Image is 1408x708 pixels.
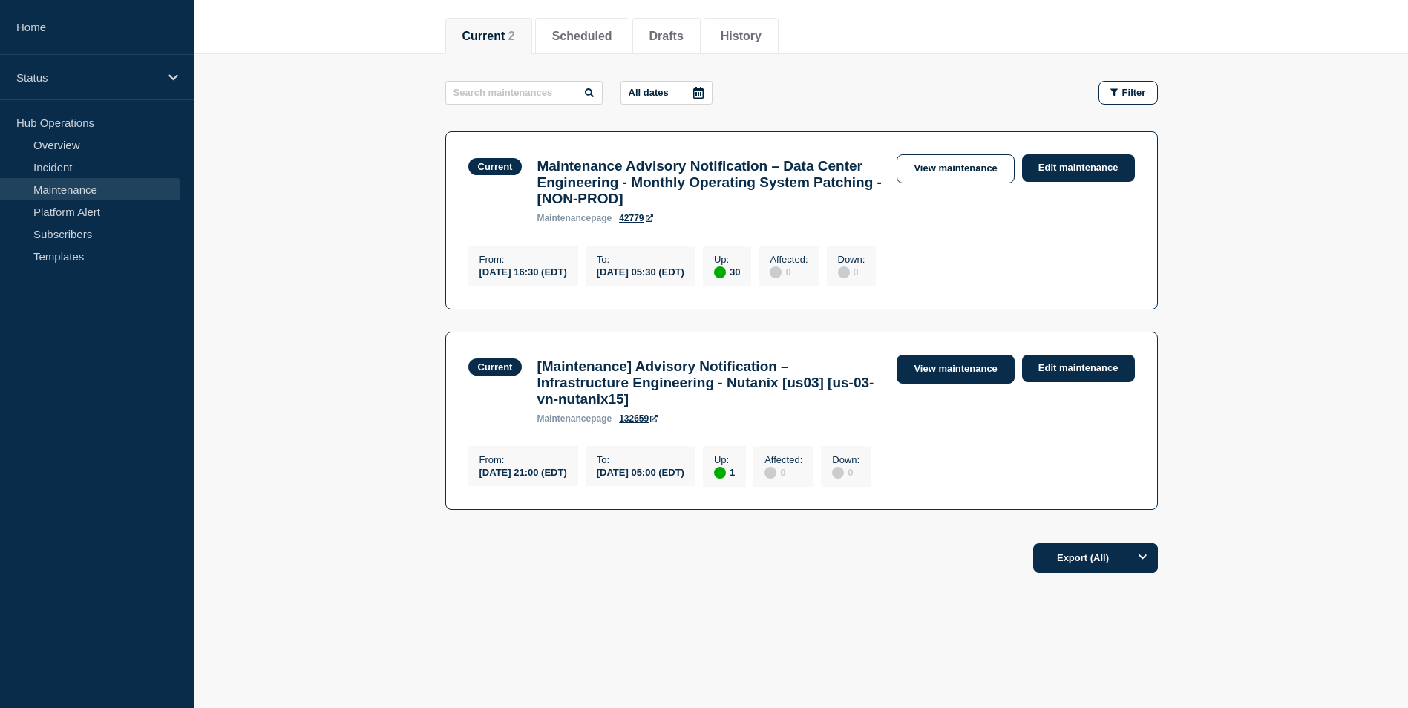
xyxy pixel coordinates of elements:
div: up [714,467,726,479]
p: Up : [714,254,740,265]
a: 42779 [619,213,652,223]
div: [DATE] 16:30 (EDT) [479,265,567,278]
span: maintenance [537,213,591,223]
div: disabled [764,467,776,479]
div: [DATE] 05:00 (EDT) [597,465,684,478]
div: Current [478,161,513,172]
div: 0 [764,465,802,479]
button: Current 2 [462,30,515,43]
div: disabled [832,467,844,479]
span: maintenance [537,413,591,424]
h3: [Maintenance] Advisory Notification – Infrastructure Engineering - Nutanix [us03] [us-03-vn-nutan... [537,358,882,407]
div: 1 [714,465,735,479]
a: Edit maintenance [1022,355,1135,382]
p: Affected : [764,454,802,465]
button: Options [1128,543,1158,573]
a: View maintenance [897,154,1014,183]
input: Search maintenances [445,81,603,105]
div: 0 [838,265,865,278]
p: page [537,213,612,223]
p: page [537,413,612,424]
p: Down : [838,254,865,265]
div: 0 [770,265,808,278]
span: Filter [1122,87,1146,98]
button: Drafts [649,30,684,43]
button: Export (All) [1033,543,1158,573]
div: disabled [770,266,782,278]
div: [DATE] 21:00 (EDT) [479,465,567,478]
p: From : [479,454,567,465]
button: Scheduled [552,30,612,43]
p: To : [597,254,684,265]
div: up [714,266,726,278]
p: To : [597,454,684,465]
p: Status [16,71,159,84]
div: 30 [714,265,740,278]
button: All dates [620,81,713,105]
button: Filter [1098,81,1158,105]
div: disabled [838,266,850,278]
h3: Maintenance Advisory Notification – Data Center Engineering - Monthly Operating System Patching -... [537,158,882,207]
div: 0 [832,465,859,479]
span: 2 [508,30,515,42]
div: [DATE] 05:30 (EDT) [597,265,684,278]
p: Up : [714,454,735,465]
a: View maintenance [897,355,1014,384]
p: Down : [832,454,859,465]
a: 132659 [619,413,658,424]
p: All dates [629,87,669,98]
button: History [721,30,762,43]
div: Current [478,361,513,373]
a: Edit maintenance [1022,154,1135,182]
p: From : [479,254,567,265]
p: Affected : [770,254,808,265]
